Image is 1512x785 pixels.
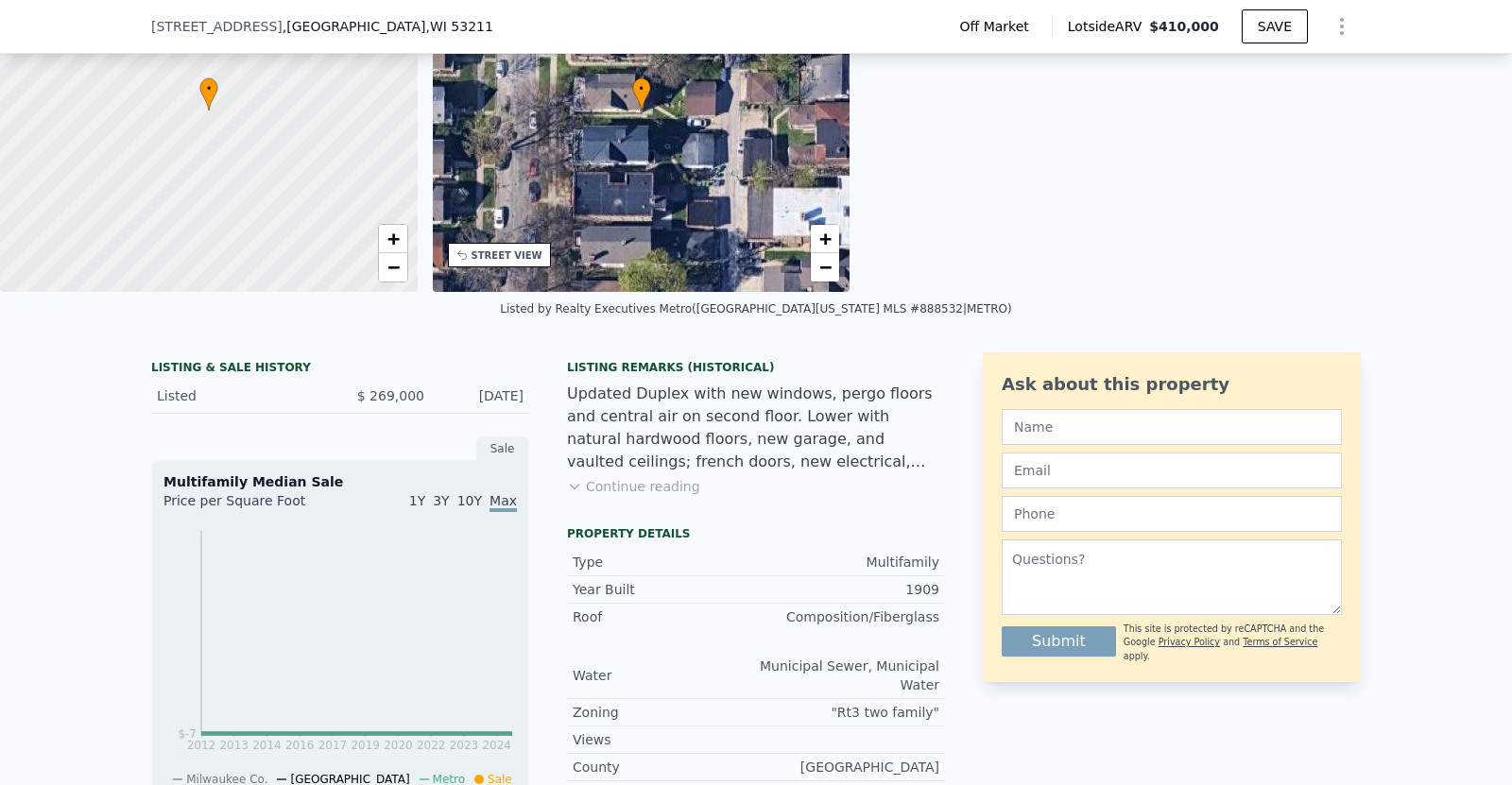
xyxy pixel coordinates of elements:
div: "Rt3 two family" [756,703,939,722]
a: Privacy Policy [1159,637,1220,647]
span: + [819,227,832,250]
div: Composition/Fiberglass [756,607,939,626]
div: Year Built [573,580,756,599]
input: Name [1002,409,1342,445]
div: Updated Duplex with new windows, pergo floors and central air on second floor. Lower with natural... [567,383,945,473]
div: • [199,77,218,111]
tspan: 2024 [482,739,511,752]
a: Terms of Service [1243,637,1317,647]
tspan: 2023 [450,739,479,752]
span: − [387,255,399,279]
tspan: 2016 [285,739,315,752]
span: [STREET_ADDRESS] [151,17,283,36]
span: • [199,80,218,97]
tspan: 2013 [219,739,249,752]
a: Zoom out [379,253,407,282]
div: This site is protected by reCAPTCHA and the Google and apply. [1124,623,1342,663]
span: 1Y [409,493,425,508]
tspan: 2022 [417,739,446,752]
div: County [573,758,756,776]
a: Zoom in [811,225,839,253]
div: Property details [567,526,945,541]
span: • [632,80,651,97]
span: , [GEOGRAPHIC_DATA] [283,17,493,36]
div: Multifamily [756,553,939,572]
button: SAVE [1242,9,1308,43]
tspan: 2014 [252,739,282,752]
input: Phone [1002,496,1342,532]
tspan: 2020 [384,739,413,752]
div: Price per Square Foot [163,491,340,521]
div: Water [573,666,756,685]
div: STREET VIEW [472,248,542,263]
a: Zoom out [811,253,839,282]
div: Zoning [573,703,756,722]
button: Submit [1002,626,1116,657]
span: Max [490,493,517,512]
a: Zoom in [379,225,407,253]
span: , WI 53211 [425,19,492,34]
div: 1909 [756,580,939,599]
span: $ 269,000 [357,388,424,403]
div: • [632,77,651,111]
div: Roof [573,607,756,626]
button: Continue reading [567,477,700,496]
tspan: 2017 [318,739,348,752]
span: 3Y [433,493,449,508]
tspan: 2012 [187,739,216,752]
span: Off Market [960,17,1037,36]
span: 10Y [457,493,482,508]
span: + [387,227,399,250]
span: − [819,255,832,279]
div: Ask about this property [1002,371,1342,398]
div: Views [573,730,756,749]
tspan: $-7 [178,727,197,741]
div: Listed [157,386,325,405]
div: Listed by Realty Executives Metro ([GEOGRAPHIC_DATA][US_STATE] MLS #888532|METRO) [500,302,1011,316]
div: Multifamily Median Sale [163,472,517,491]
span: $410,000 [1149,19,1219,34]
span: Lotside ARV [1068,17,1149,36]
div: Listing Remarks (Historical) [567,360,945,375]
div: Sale [476,436,529,461]
div: Municipal Sewer, Municipal Water [756,657,939,694]
tspan: 2019 [351,739,380,752]
button: Show Options [1323,8,1361,45]
div: [GEOGRAPHIC_DATA] [756,758,939,776]
div: [DATE] [439,386,524,405]
input: Email [1002,452,1342,488]
div: Type [573,553,756,572]
div: LISTING & SALE HISTORY [151,360,529,379]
